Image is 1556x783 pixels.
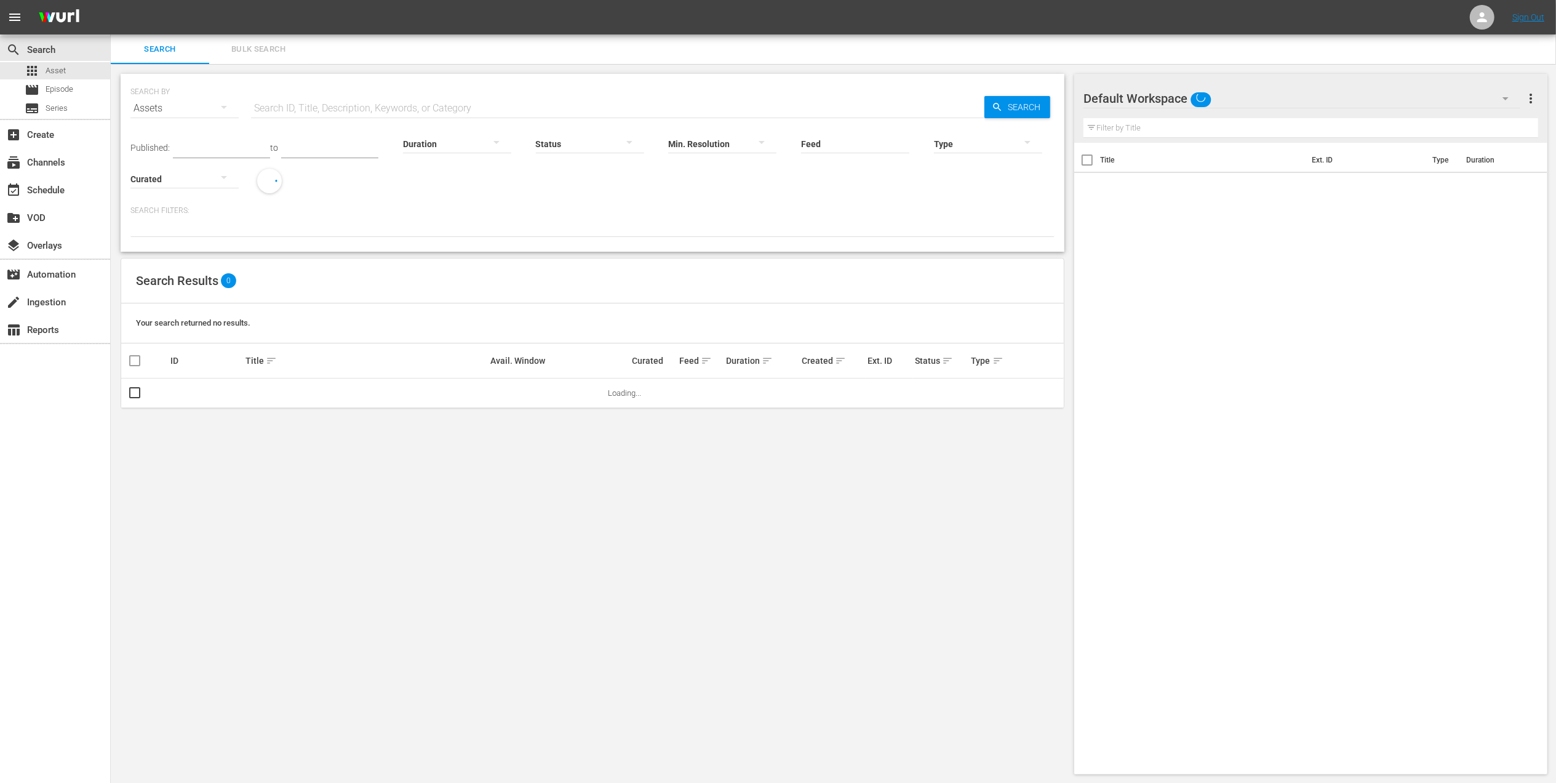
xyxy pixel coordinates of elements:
span: Schedule [6,183,21,198]
div: Created [802,353,864,368]
span: Reports [6,323,21,337]
div: Curated [632,356,676,366]
span: Asset [46,65,66,77]
span: Series [25,101,39,116]
span: menu [7,10,22,25]
div: ID [170,356,242,366]
div: Type [972,353,1005,368]
span: 0 [221,273,236,288]
span: sort [701,355,712,366]
div: Avail. Window [491,356,629,366]
span: sort [762,355,773,366]
div: Assets [130,91,239,126]
span: sort [992,355,1003,366]
span: Ingestion [6,295,21,310]
span: VOD [6,211,21,225]
span: to [270,143,278,153]
button: Search [984,96,1050,118]
span: Series [46,102,68,114]
span: sort [942,355,953,366]
div: Status [915,353,968,368]
span: Overlays [6,238,21,253]
span: Asset [25,63,39,78]
th: Duration [1459,143,1533,177]
span: Automation [6,267,21,282]
div: Ext. ID [868,356,911,366]
span: Episode [25,82,39,97]
span: Channels [6,155,21,170]
div: Default Workspace [1083,81,1520,116]
button: more_vert [1523,84,1538,113]
span: Search Results [136,273,218,288]
span: Create [6,127,21,142]
span: Search [6,42,21,57]
span: Search [1003,96,1050,118]
th: Type [1425,143,1459,177]
img: ans4CAIJ8jUAAAAAAAAAAAAAAAAAAAAAAAAgQb4GAAAAAAAAAAAAAAAAAAAAAAAAJMjXAAAAAAAAAAAAAAAAAAAAAAAAgAT5G... [30,3,89,32]
a: Sign Out [1512,12,1544,22]
div: Title [245,353,487,368]
span: Published: [130,143,170,153]
div: Feed [679,353,723,368]
th: Ext. ID [1304,143,1425,177]
span: Loading... [608,388,641,398]
span: sort [835,355,846,366]
div: Duration [726,353,798,368]
span: sort [266,355,277,366]
span: Your search returned no results. [136,318,250,327]
th: Title [1100,143,1304,177]
p: Search Filters: [130,206,1055,216]
span: Episode [46,83,73,95]
span: more_vert [1523,91,1538,106]
span: Search [118,42,202,57]
span: Bulk Search [217,42,300,57]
